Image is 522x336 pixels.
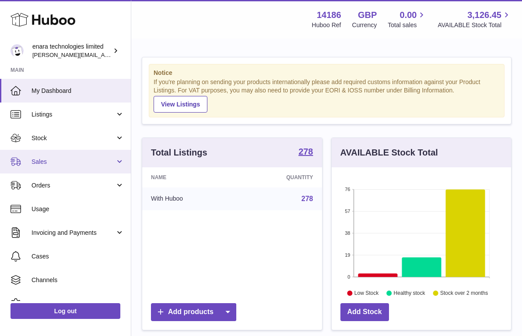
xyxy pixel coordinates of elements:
img: Dee@enara.co [11,44,24,57]
span: My Dashboard [32,87,124,95]
a: 278 [298,147,313,158]
span: 3,126.45 [467,9,501,21]
text: 19 [345,252,350,258]
span: Sales [32,158,115,166]
a: 278 [301,195,313,202]
strong: 278 [298,147,313,156]
strong: Notice [154,69,500,77]
td: With Huboo [142,187,237,210]
a: 0.00 Total sales [388,9,427,29]
text: 76 [345,187,350,192]
text: Healthy stock [393,290,425,296]
div: enara technologies limited [32,42,111,59]
span: Stock [32,134,115,142]
th: Name [142,167,237,187]
div: Currency [352,21,377,29]
span: Cases [32,252,124,261]
div: Huboo Ref [312,21,341,29]
a: Add Stock [340,303,389,321]
text: 57 [345,209,350,214]
text: Stock over 2 months [440,290,488,296]
strong: 14186 [317,9,341,21]
a: Add products [151,303,236,321]
th: Quantity [237,167,322,187]
text: Low Stock [354,290,378,296]
span: Listings [32,110,115,119]
span: Channels [32,276,124,284]
a: 3,126.45 AVAILABLE Stock Total [438,9,511,29]
text: 38 [345,230,350,236]
a: View Listings [154,96,207,113]
span: 0.00 [400,9,417,21]
span: [PERSON_NAME][EMAIL_ADDRESS][DOMAIN_NAME] [32,51,175,58]
h3: Total Listings [151,147,207,159]
span: Settings [32,300,124,308]
strong: GBP [358,9,377,21]
text: 0 [347,274,350,279]
h3: AVAILABLE Stock Total [340,147,438,159]
span: Invoicing and Payments [32,229,115,237]
span: AVAILABLE Stock Total [438,21,511,29]
span: Orders [32,181,115,190]
a: Log out [11,303,120,319]
span: Total sales [388,21,427,29]
span: Usage [32,205,124,213]
div: If you're planning on sending your products internationally please add required customs informati... [154,78,500,112]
